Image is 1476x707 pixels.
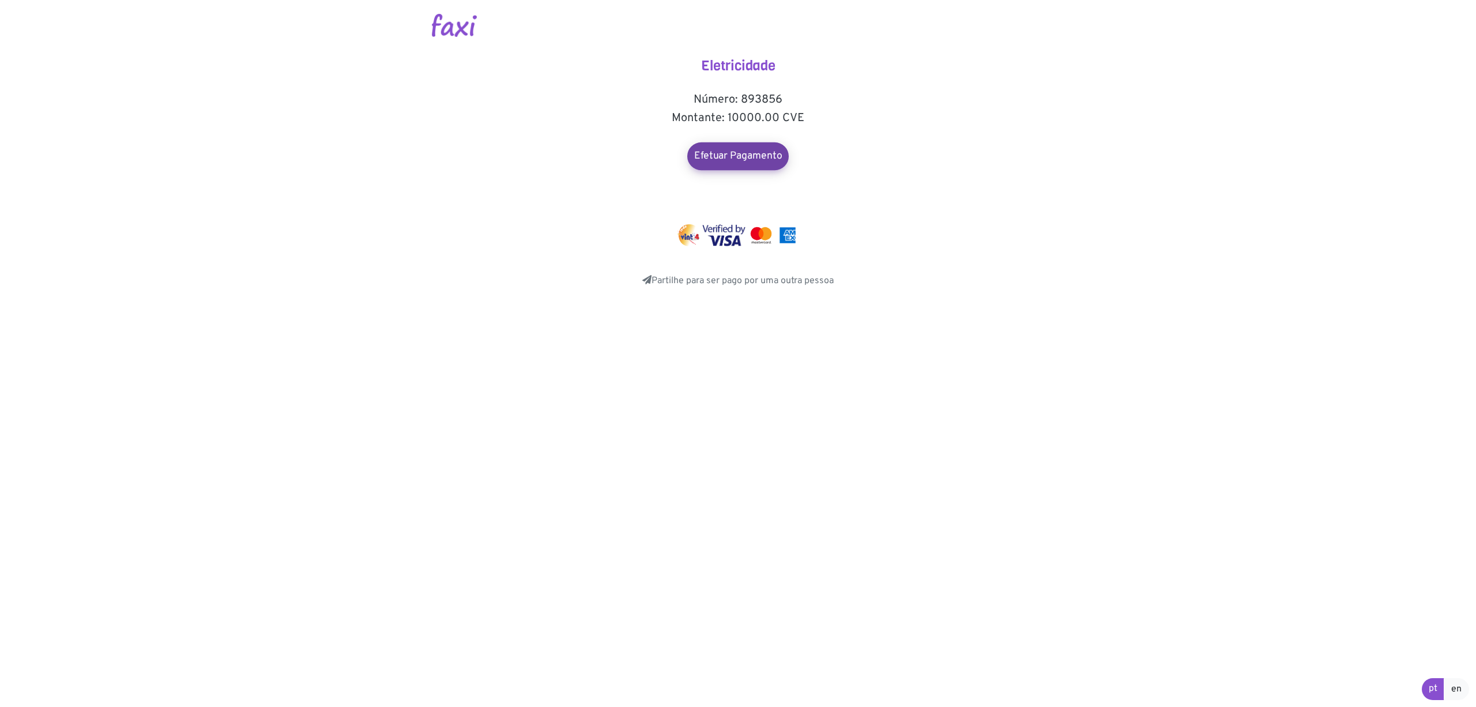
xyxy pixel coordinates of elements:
[777,224,799,246] img: mastercard
[748,224,774,246] img: mastercard
[642,275,834,287] a: Partilhe para ser pago por uma outra pessoa
[623,58,853,74] h4: Eletricidade
[623,93,853,107] h5: Número: 893856
[702,224,745,246] img: visa
[623,111,853,125] h5: Montante: 10000.00 CVE
[1444,678,1469,700] a: en
[1422,678,1444,700] a: pt
[687,142,789,170] a: Efetuar Pagamento
[677,224,701,246] img: vinti4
